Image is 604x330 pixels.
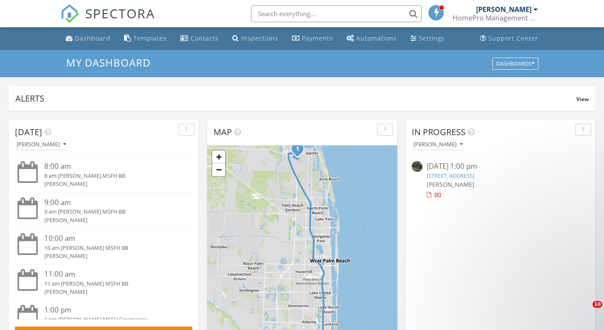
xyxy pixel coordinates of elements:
div: Automations [356,34,397,42]
i: 1 [296,146,299,152]
span: In Progress [412,126,465,138]
button: [PERSON_NAME] [412,139,465,151]
div: [PERSON_NAME] [44,252,177,260]
span: My Dashboard [66,55,150,69]
div: 135 Rosewood Cir, Jupiter, FL 33458 [298,148,303,153]
a: Settings [407,31,448,46]
div: 11 am [PERSON_NAME] MSFH BB [44,280,177,288]
img: The Best Home Inspection Software - Spectora [61,4,79,23]
a: Contacts [177,31,222,46]
img: streetview [412,161,422,172]
div: Support Center [488,34,538,42]
div: Dashboards [496,61,535,67]
a: Dashboard [62,31,114,46]
div: 11:00 am [44,269,177,280]
a: Support Center [477,31,542,46]
span: Map [214,126,232,138]
div: [PERSON_NAME] [44,180,177,188]
a: Zoom in [212,151,225,163]
div: Dashboard [75,34,110,42]
div: [DATE] 1:00 pm [427,161,575,172]
div: 8:00 am [44,161,177,172]
button: [PERSON_NAME] [15,139,68,151]
div: Alerts [15,93,576,104]
iframe: Intercom live chat [575,301,595,321]
div: 9:00 am [44,197,177,208]
div: Templates [133,34,167,42]
a: Inspections [229,31,282,46]
div: Payments [302,34,333,42]
div: Contacts [191,34,219,42]
div: 8 am [PERSON_NAME] MSFH BB [44,172,177,180]
a: Payments [289,31,336,46]
div: HomePro Management Services LLC [453,14,538,22]
span: SPECTORA [85,4,155,22]
div: 10 am [PERSON_NAME] MSFH BB [44,244,177,252]
a: SPECTORA [61,12,155,29]
div: Inspections [241,34,278,42]
div: Settings [419,34,445,42]
a: [STREET_ADDRESS] [427,172,474,179]
span: 10 [592,301,602,308]
input: Search everything... [251,5,422,22]
div: [PERSON_NAME] [17,142,66,148]
a: Templates [121,31,170,46]
div: [PERSON_NAME] [44,288,177,296]
button: Dashboards [492,58,538,69]
div: [PERSON_NAME] [413,142,463,148]
div: 1 pm [PERSON_NAME] MSFH Greenacres [44,316,177,324]
div: 1:00 pm [44,305,177,316]
div: [PERSON_NAME] [44,216,177,224]
span: [DATE] [15,126,42,138]
div: 9 am [PERSON_NAME] MSFH BB [44,208,177,216]
div: [PERSON_NAME] [476,5,532,14]
div: 10:00 am [44,233,177,244]
a: [DATE] 1:00 pm [STREET_ADDRESS] [PERSON_NAME] [412,161,589,199]
a: Zoom out [212,163,225,176]
span: View [576,96,589,103]
a: Automations (Basic) [343,31,400,46]
span: [PERSON_NAME] [427,180,474,188]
